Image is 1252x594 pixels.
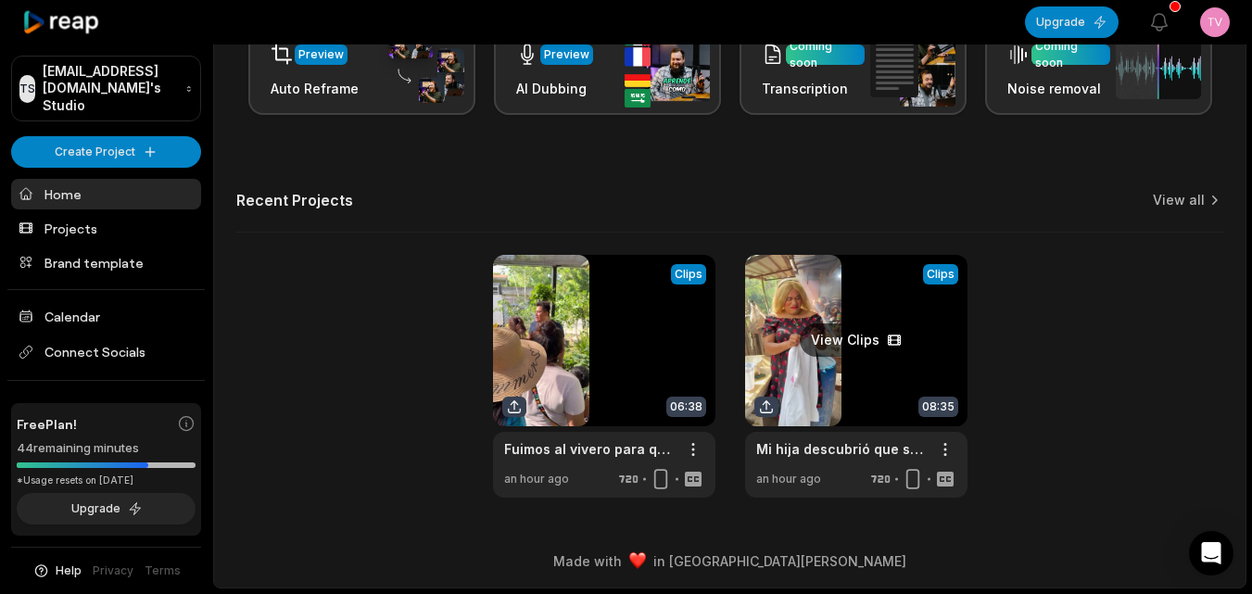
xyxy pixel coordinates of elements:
[56,562,82,579] span: Help
[43,63,178,114] p: [EMAIL_ADDRESS][DOMAIN_NAME]'s Studio
[17,493,196,524] button: Upgrade
[1153,191,1205,209] a: View all
[11,301,201,332] a: Calendar
[1189,531,1233,575] div: Open Intercom Messenger
[504,439,675,459] a: Fuimos al vivero para que comprara sus plantas
[625,27,710,107] img: ai_dubbing.png
[762,79,865,98] h3: Transcription
[17,414,77,434] span: Free Plan!
[1007,79,1110,98] h3: Noise removal
[11,213,201,244] a: Projects
[544,46,589,63] div: Preview
[1116,35,1201,99] img: noise_removal.png
[790,38,861,71] div: Coming soon
[870,27,955,107] img: transcription.png
[1035,38,1107,71] div: Coming soon
[11,179,201,209] a: Home
[629,552,646,569] img: heart emoji
[231,551,1229,571] div: Made with in [GEOGRAPHIC_DATA][PERSON_NAME]
[11,136,201,167] button: Create Project
[17,474,196,487] div: *Usage resets on [DATE]
[32,562,82,579] button: Help
[236,191,353,209] h2: Recent Projects
[145,562,181,579] a: Terms
[298,46,344,63] div: Preview
[756,439,927,459] a: Mi hija descubrió que su papá me engaña con otra
[19,75,35,103] div: TS
[379,32,464,104] img: auto_reframe.png
[93,562,133,579] a: Privacy
[17,439,196,458] div: 44 remaining minutes
[11,247,201,278] a: Brand template
[11,335,201,369] span: Connect Socials
[516,79,593,98] h3: AI Dubbing
[1025,6,1119,38] button: Upgrade
[271,79,359,98] h3: Auto Reframe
